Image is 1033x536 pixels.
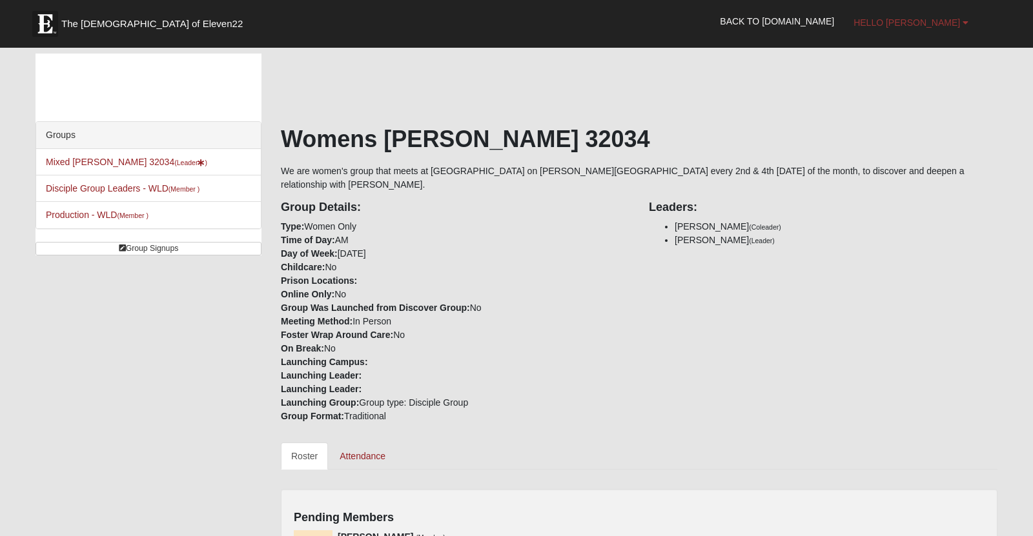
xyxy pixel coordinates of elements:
[169,185,199,193] small: (Member )
[281,201,629,215] h4: Group Details:
[294,511,985,525] h4: Pending Members
[675,233,997,247] li: [PERSON_NAME]
[329,442,396,470] a: Attendance
[281,248,338,259] strong: Day of Week:
[281,442,328,470] a: Roster
[281,316,353,326] strong: Meeting Method:
[36,242,261,255] a: Group Signups
[281,275,357,286] strong: Prison Locations:
[749,237,775,244] small: (Leader)
[281,262,325,272] strong: Childcare:
[46,157,207,167] a: Mixed [PERSON_NAME] 32034(Leader)
[281,221,304,232] strong: Type:
[675,220,997,233] li: [PERSON_NAME]
[46,183,199,194] a: Disciple Group Leaders - WLD(Member )
[281,370,362,381] strong: Launching Leader:
[32,11,58,37] img: Eleven22 logo
[710,5,844,37] a: Back to [DOMAIN_NAME]
[271,192,639,423] div: Women Only AM [DATE] No No No In Person No No Group type: Disciple Group Traditional
[281,343,324,353] strong: On Break:
[281,303,470,313] strong: Group Was Launched from Discover Group:
[281,125,997,153] h1: Womens [PERSON_NAME] 32034
[649,201,997,215] h4: Leaders:
[749,223,781,231] small: (Coleader)
[61,17,243,30] span: The [DEMOGRAPHIC_DATA] of Eleven22
[281,411,344,421] strong: Group Format:
[36,122,261,149] div: Groups
[281,289,334,299] strong: Online Only:
[117,212,148,219] small: (Member )
[46,210,148,220] a: Production - WLD(Member )
[844,6,978,39] a: Hello [PERSON_NAME]
[174,159,207,166] small: (Leader )
[26,5,284,37] a: The [DEMOGRAPHIC_DATA] of Eleven22
[281,397,359,408] strong: Launching Group:
[281,384,362,394] strong: Launching Leader:
[281,330,393,340] strong: Foster Wrap Around Care:
[854,17,960,28] span: Hello [PERSON_NAME]
[281,357,368,367] strong: Launching Campus:
[281,235,335,245] strong: Time of Day:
